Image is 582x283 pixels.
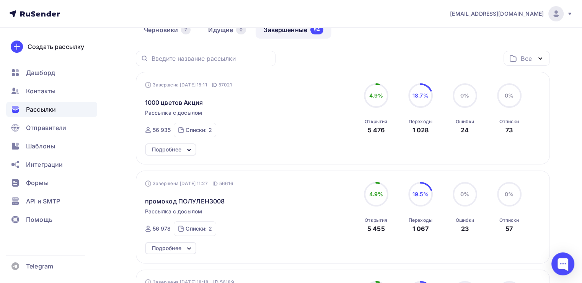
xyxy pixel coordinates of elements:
[212,180,218,187] span: ID
[367,224,385,233] div: 5 455
[310,25,323,34] div: 94
[409,217,432,223] div: Переходы
[186,126,212,134] div: Списки: 2
[26,123,67,132] span: Отправители
[505,224,513,233] div: 57
[26,68,55,77] span: Дашборд
[369,92,383,99] span: 4.9%
[365,217,387,223] div: Открытия
[26,197,60,206] span: API и SMTP
[412,224,429,233] div: 1 067
[450,10,544,18] span: [EMAIL_ADDRESS][DOMAIN_NAME]
[6,102,97,117] a: Рассылки
[365,119,387,125] div: Открытия
[145,109,202,117] span: Рассылка с досылом
[212,81,217,89] span: ID
[145,81,232,89] div: Завершена [DATE] 15:11
[145,180,233,187] div: Завершена [DATE] 11:27
[460,191,469,197] span: 0%
[409,119,432,125] div: Переходы
[153,225,171,233] div: 56 978
[236,25,246,34] div: 0
[461,224,469,233] div: 23
[521,54,531,63] div: Все
[499,217,519,223] div: Отписки
[6,175,97,190] a: Формы
[6,120,97,135] a: Отправители
[181,25,191,34] div: 7
[145,197,225,206] span: промокод ПОЛУЛЕН3008
[256,21,331,39] a: Завершенные94
[26,215,52,224] span: Помощь
[505,92,514,99] span: 0%
[6,83,97,99] a: Контакты
[26,105,56,114] span: Рассылки
[505,125,513,135] div: 73
[461,125,469,135] div: 24
[505,191,514,197] span: 0%
[450,6,573,21] a: [EMAIL_ADDRESS][DOMAIN_NAME]
[26,262,53,271] span: Telegram
[26,178,49,187] span: Формы
[504,51,550,66] button: Все
[200,21,254,39] a: Идущие0
[145,208,202,215] span: Рассылка с досылом
[6,138,97,154] a: Шаблоны
[218,81,232,89] span: 57021
[412,191,429,197] span: 19.5%
[28,42,84,51] div: Создать рассылку
[412,92,429,99] span: 18.7%
[26,86,55,96] span: Контакты
[367,125,385,135] div: 5 476
[26,141,55,151] span: Шаблоны
[412,125,429,135] div: 1 028
[6,65,97,80] a: Дашборд
[26,160,63,169] span: Интеграции
[499,119,519,125] div: Отписки
[186,225,212,233] div: Списки: 2
[152,145,181,154] div: Подробнее
[136,21,199,39] a: Черновики7
[153,126,171,134] div: 56 935
[219,180,233,187] span: 56616
[152,244,181,253] div: Подробнее
[456,217,474,223] div: Ошибки
[369,191,383,197] span: 4.9%
[152,54,271,63] input: Введите название рассылки
[460,92,469,99] span: 0%
[456,119,474,125] div: Ошибки
[145,98,203,107] span: 1000 цветов Акция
